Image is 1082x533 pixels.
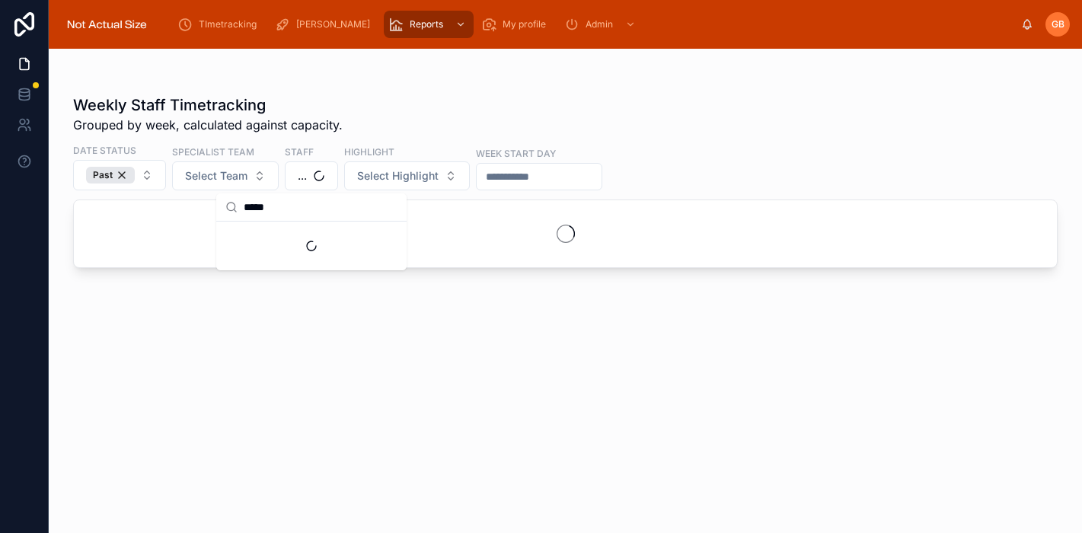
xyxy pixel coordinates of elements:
a: TImetracking [173,11,267,38]
div: scrollable content [165,8,1021,41]
button: Unselect PAST [86,167,135,184]
div: Suggestions [216,222,407,270]
div: Past [86,167,135,184]
span: Select Team [185,168,247,184]
label: Highlight [344,145,394,158]
label: Date status [73,143,136,157]
button: Select Button [73,160,166,190]
span: Reports [410,18,443,30]
a: Reports [384,11,474,38]
span: GB [1052,18,1064,30]
a: My profile [477,11,557,38]
button: Select Button [172,161,279,190]
span: Grouped by week, calculated against capacity. [73,116,343,134]
span: Admin [586,18,613,30]
label: Week start day [476,146,556,160]
label: Specialist team [172,145,254,158]
span: TImetracking [199,18,257,30]
span: Select Highlight [357,168,439,184]
button: Select Button [285,161,338,190]
span: ... [298,168,307,184]
img: App logo [61,12,153,37]
span: My profile [503,18,546,30]
a: [PERSON_NAME] [270,11,381,38]
h1: Weekly Staff Timetracking [73,94,343,116]
button: Select Button [344,161,470,190]
a: Admin [560,11,643,38]
span: [PERSON_NAME] [296,18,370,30]
label: Staff [285,145,314,158]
